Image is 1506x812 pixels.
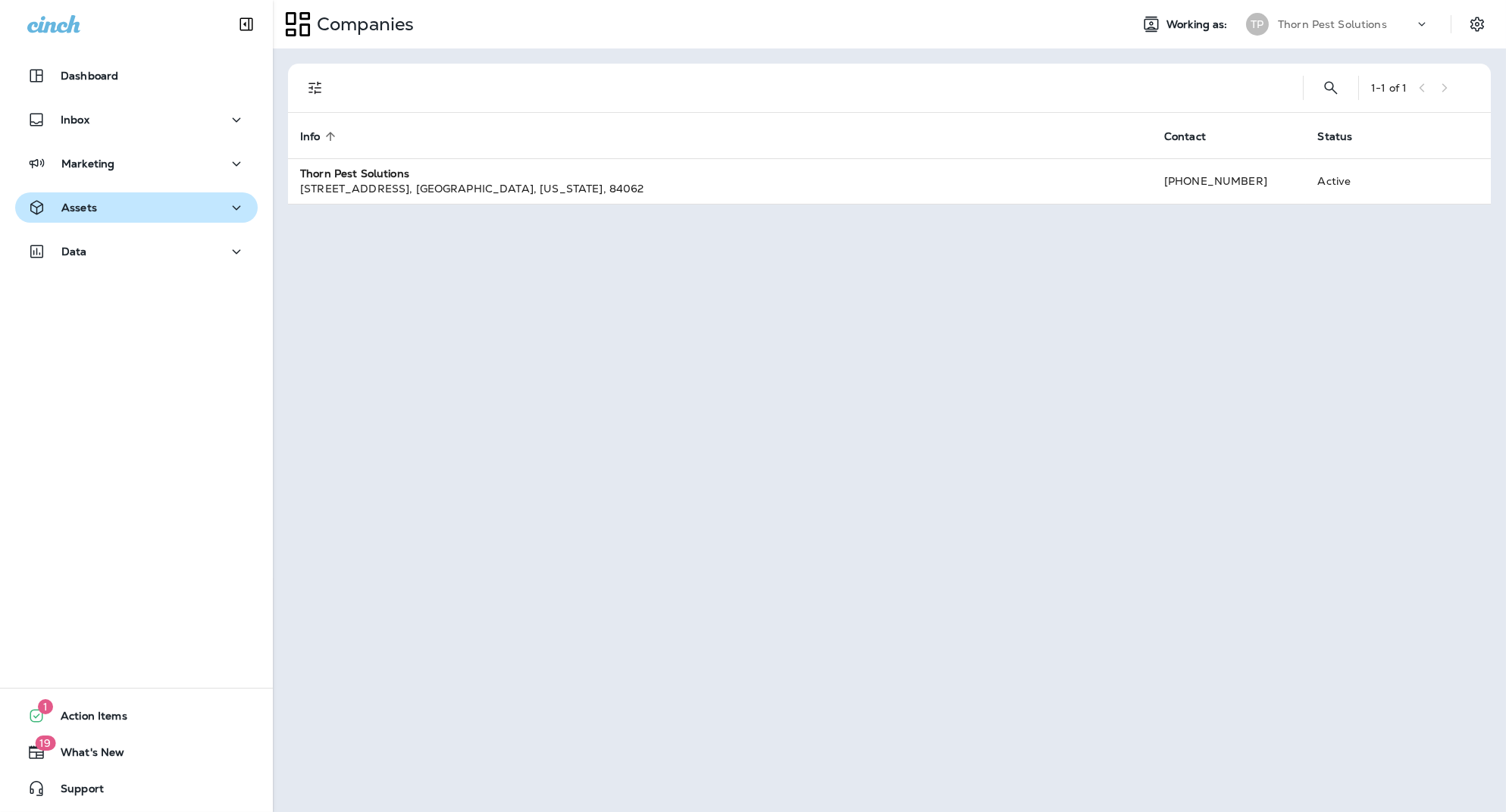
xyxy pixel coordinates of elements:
button: Inbox [15,105,258,135]
button: Collapse Sidebar [225,9,268,39]
button: Support [15,773,258,804]
span: 1 [38,699,53,714]
span: Contact [1164,130,1226,143]
button: Assets [15,192,258,223]
span: Info [300,130,340,143]
span: Info [300,130,321,143]
p: Data [61,245,87,258]
button: Settings [1464,11,1491,38]
span: Action Items [45,710,127,728]
button: Data [15,236,258,267]
div: 1 - 1 of 1 [1371,82,1407,94]
span: 19 [35,735,55,751]
span: Status [1318,130,1373,143]
td: [PHONE_NUMBER] [1152,158,1306,204]
button: 1Action Items [15,701,258,731]
p: Thorn Pest Solutions [1278,18,1387,30]
div: TP [1246,13,1269,36]
div: [STREET_ADDRESS] , [GEOGRAPHIC_DATA] , [US_STATE] , 84062 [300,181,1140,196]
button: Search Companies [1316,73,1346,103]
span: Working as: [1166,18,1231,31]
span: Status [1318,130,1353,143]
button: Dashboard [15,61,258,91]
td: Active [1306,158,1404,204]
p: Marketing [61,158,114,170]
p: Inbox [61,114,89,126]
button: Marketing [15,148,258,179]
p: Companies [311,13,414,36]
p: Assets [61,201,97,214]
button: 19What's New [15,737,258,767]
span: Support [45,782,104,801]
button: Filters [300,73,330,103]
strong: Thorn Pest Solutions [300,167,409,180]
span: Contact [1164,130,1206,143]
span: What's New [45,746,124,764]
p: Dashboard [61,70,118,82]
